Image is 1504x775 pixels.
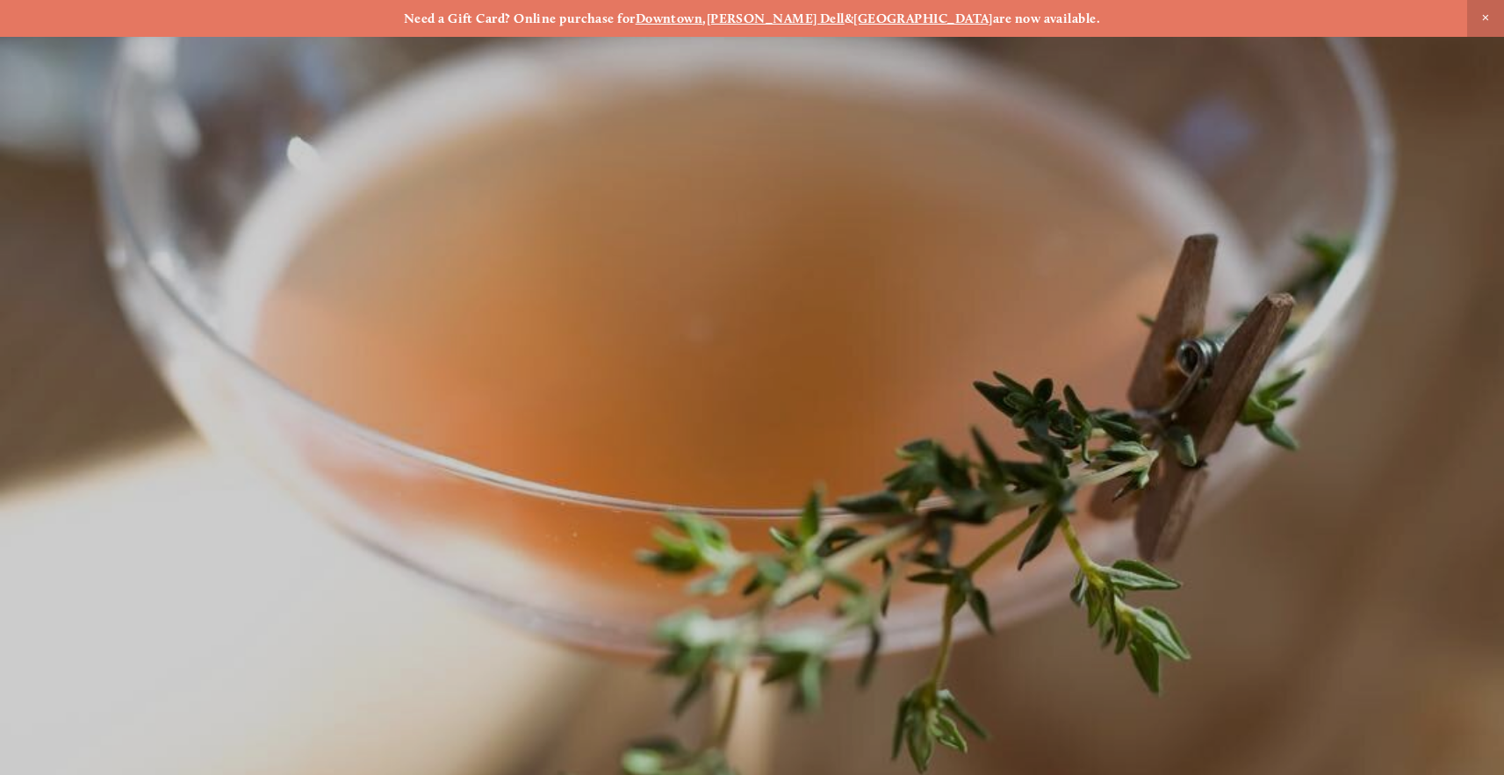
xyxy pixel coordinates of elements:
a: [PERSON_NAME] Dell [707,11,845,26]
strong: & [845,11,853,26]
strong: , [702,11,706,26]
strong: are now available. [993,11,1100,26]
strong: Need a Gift Card? Online purchase for [404,11,636,26]
a: Downtown [636,11,703,26]
a: [GEOGRAPHIC_DATA] [853,11,993,26]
